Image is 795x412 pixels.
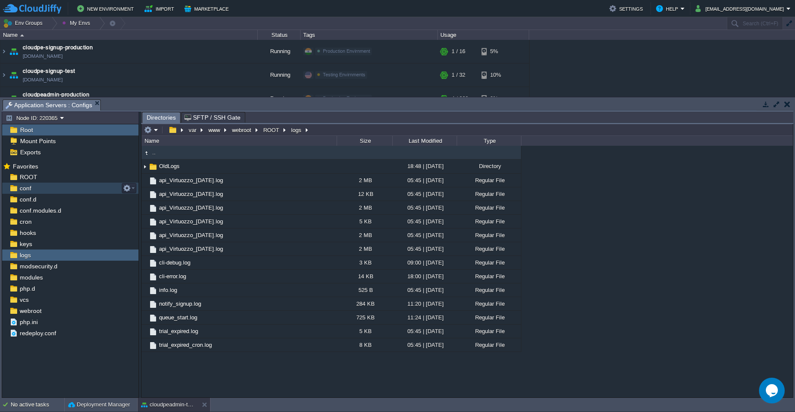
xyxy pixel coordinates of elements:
span: webroot [18,307,43,315]
img: AMDAwAAAACH5BAEAAAAALAAAAAABAAEAAAICRAEAOw== [148,300,158,309]
div: 10% [482,63,509,87]
a: keys [18,240,33,248]
img: AMDAwAAAACH5BAEAAAAALAAAAAABAAEAAAICRAEAOw== [8,87,20,110]
div: Regular File [457,325,521,338]
div: 8 KB [337,338,392,352]
span: conf [18,184,33,192]
img: AMDAwAAAACH5BAEAAAAALAAAAAABAAEAAAICRAEAOw== [142,242,148,256]
a: .. [151,149,157,156]
div: Regular File [457,256,521,269]
div: 2 MB [337,242,392,256]
img: AMDAwAAAACH5BAEAAAAALAAAAAABAAEAAAICRAEAOw== [148,272,158,282]
a: api_Virtuozzo_[DATE].log [158,177,224,184]
div: 11:24 | [DATE] [392,311,457,324]
div: 725 KB [337,311,392,324]
a: trial_expired_cron.log [158,341,213,349]
a: trial_expired.log [158,328,199,335]
a: api_Virtuozzo_[DATE].log [158,232,224,239]
a: Mount Points [18,137,57,145]
div: 1 / 16 [452,40,465,63]
a: modsecurity.d [18,262,59,270]
div: Regular File [457,242,521,256]
div: Type [458,136,521,146]
input: Click to enter the path [142,124,793,136]
button: Marketplace [184,3,231,14]
a: cloudpe-signup-test [23,67,75,75]
a: logs [18,251,32,259]
span: Root [18,126,34,134]
div: 05:45 | [DATE] [392,174,457,187]
a: vcs [18,296,30,304]
div: 5 KB [337,325,392,338]
div: Regular File [457,270,521,283]
a: hooks [18,229,37,237]
div: 2 MB [337,201,392,214]
a: notify_signup.log [158,300,202,307]
div: Regular File [457,338,521,352]
div: Regular File [457,311,521,324]
div: Running [258,87,301,110]
a: cli-error.log [158,273,187,280]
div: 05:45 | [DATE] [392,338,457,352]
a: api_Virtuozzo_[DATE].log [158,204,224,211]
a: cron [18,218,33,226]
img: AMDAwAAAACH5BAEAAAAALAAAAAABAAEAAAICRAEAOw== [142,325,148,338]
a: api_Virtuozzo_[DATE].log [158,190,224,198]
div: 18:00 | [DATE] [392,270,457,283]
span: OldLogs [158,162,181,170]
button: Settings [609,3,645,14]
img: AMDAwAAAACH5BAEAAAAALAAAAAABAAEAAAICRAEAOw== [142,297,148,310]
div: 05:45 | [DATE] [392,325,457,338]
a: api_Virtuozzo_[DATE].log [158,218,224,225]
div: 5 KB [337,215,392,228]
button: [EMAIL_ADDRESS][DOMAIN_NAME] [696,3,786,14]
span: conf.modules.d [18,207,63,214]
button: Deployment Manager [68,400,130,409]
img: AMDAwAAAACH5BAEAAAAALAAAAAABAAEAAAICRAEAOw== [148,313,158,323]
img: AMDAwAAAACH5BAEAAAAALAAAAAABAAEAAAICRAEAOw== [148,245,158,254]
a: info.log [158,286,178,294]
a: cloudpe-signup-production [23,43,93,52]
div: Regular File [457,229,521,242]
button: Env Groups [3,17,45,29]
a: api_Virtuozzo_[DATE].log [158,245,224,253]
div: Size [337,136,392,146]
div: 2 MB [337,229,392,242]
div: 9% [482,87,509,110]
span: php.d [18,285,36,292]
div: Running [258,40,301,63]
img: CloudJiffy [3,3,61,14]
button: Help [656,3,681,14]
span: ROOT [18,173,39,181]
div: 09:00 | [DATE] [392,256,457,269]
a: cli-debug.log [158,259,192,266]
div: Regular File [457,174,521,187]
span: Exports [18,148,42,156]
button: var [187,126,199,134]
div: 05:45 | [DATE] [392,283,457,297]
div: 18:48 | [DATE] [392,159,457,173]
img: AMDAwAAAACH5BAEAAAAALAAAAAABAAEAAAICRAEAOw== [148,259,158,268]
img: AMDAwAAAACH5BAEAAAAALAAAAAABAAEAAAICRAEAOw== [142,160,148,173]
img: AMDAwAAAACH5BAEAAAAALAAAAAABAAEAAAICRAEAOw== [0,40,7,63]
div: 05:45 | [DATE] [392,187,457,201]
a: modules [18,274,44,281]
div: 1 / 32 [452,63,465,87]
img: AMDAwAAAACH5BAEAAAAALAAAAAABAAEAAAICRAEAOw== [8,40,20,63]
iframe: chat widget [759,378,786,403]
a: Favorites [11,163,39,170]
div: Regular File [457,201,521,214]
